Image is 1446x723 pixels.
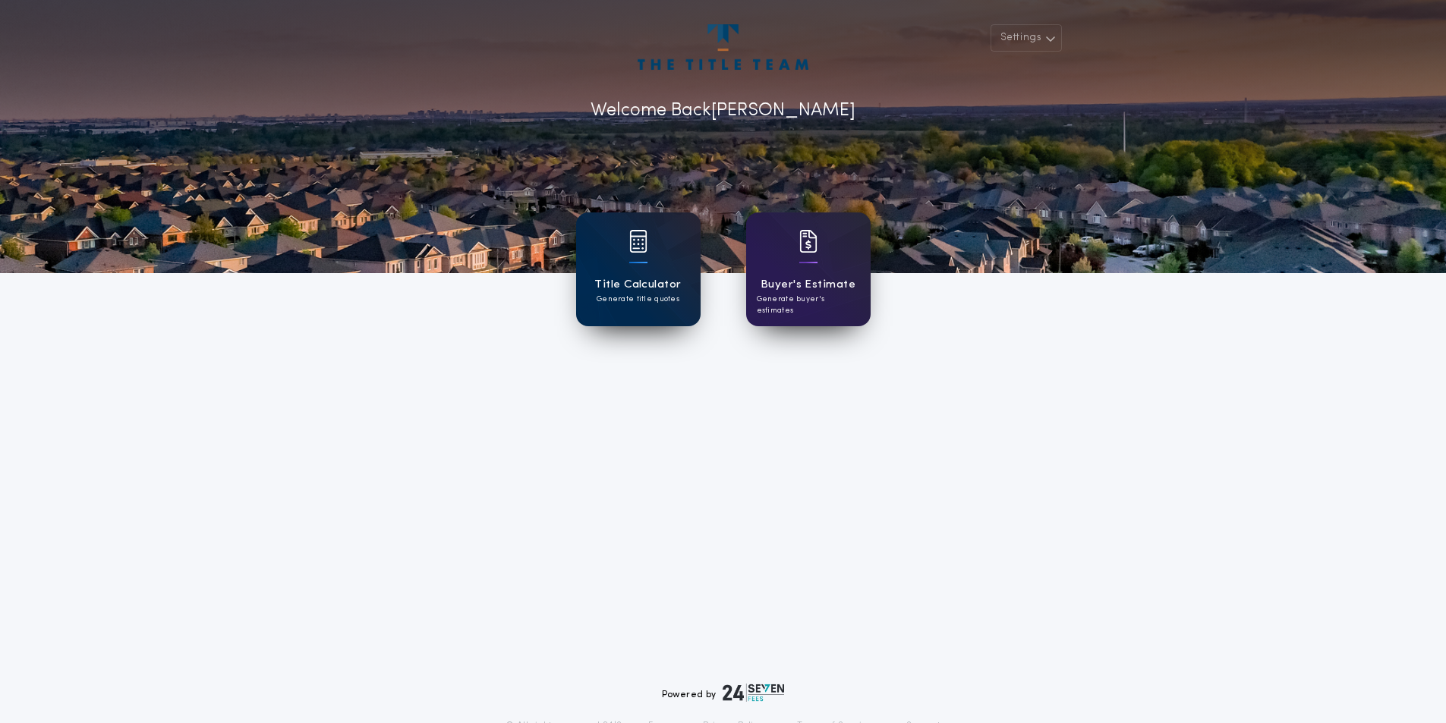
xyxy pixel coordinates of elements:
a: card iconBuyer's EstimateGenerate buyer's estimates [746,212,871,326]
p: Generate buyer's estimates [757,294,860,316]
a: card iconTitle CalculatorGenerate title quotes [576,212,701,326]
img: card icon [629,230,647,253]
h1: Buyer's Estimate [761,276,855,294]
button: Settings [991,24,1062,52]
img: card icon [799,230,818,253]
h1: Title Calculator [594,276,681,294]
img: account-logo [638,24,808,70]
div: Powered by [662,684,785,702]
p: Generate title quotes [597,294,679,305]
img: logo [723,684,785,702]
p: Welcome Back [PERSON_NAME] [591,97,855,124]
